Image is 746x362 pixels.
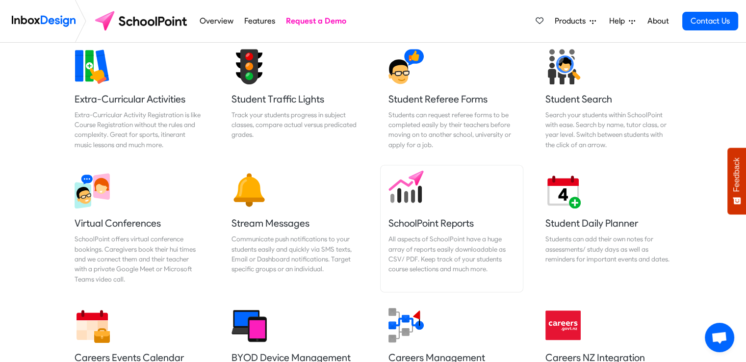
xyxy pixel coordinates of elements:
div: Extra-Curricular Activity Registration is like Course Registration without the rules and complexi... [75,110,201,150]
a: Overview [197,11,236,31]
div: Communicate push notifications to your students easily and quickly via SMS texts, Email or Dashbo... [232,234,358,274]
h5: Student Traffic Lights [232,92,358,106]
a: Stream Messages Communicate push notifications to your students easily and quickly via SMS texts,... [224,165,366,292]
a: Help [605,11,639,31]
span: Feedback [732,157,741,192]
a: About [644,11,671,31]
a: Request a Demo [283,11,349,31]
button: Feedback - Show survey [727,148,746,214]
h5: Stream Messages [232,216,358,230]
a: Contact Us [682,12,738,30]
div: SchoolPoint offers virtual conference bookings. Caregivers book their hui times and we connect th... [75,234,201,284]
a: Student Traffic Lights Track your students progress in subject classes, compare actual versus pre... [224,41,366,158]
a: Student Referee Forms Students can request referee forms to be completed easily by their teachers... [381,41,523,158]
img: 2022_01_13_icon_career_management.svg [388,308,424,343]
img: 2022_01_17_icon_sp_reports.svg [388,169,424,205]
h5: Student Referee Forms [388,92,515,106]
img: 2022_01_17_icon_messages.svg [232,173,267,208]
span: Products [555,15,590,27]
img: 2022_01_13_icon_extra_curricular.svg [75,49,110,84]
img: 2022_01_13_icon_careersnz.svg [545,308,581,343]
div: Open chat [705,323,734,352]
img: 2022_01_17_icon_career_event_calendar.svg [75,308,110,343]
a: Extra-Curricular Activities Extra-Curricular Activity Registration is like Course Registration wi... [67,41,209,158]
div: Search your students within SchoolPoint with ease. Search by name, tutor class, or year level. Sw... [545,110,672,150]
div: Students can add their own notes for assessments/ study days as well as reminders for important e... [545,234,672,264]
div: Track your students progress in subject classes, compare actual versus predicated grades. [232,110,358,140]
h5: SchoolPoint Reports [388,216,515,230]
a: SchoolPoint Reports All aspects of SchoolPoint have a huge array of reports easily downloadable a... [381,165,523,292]
img: 2022_03_30_icon_virtual_conferences.svg [75,173,110,208]
h5: Student Search [545,92,672,106]
img: 2022_01_17_icon_student_traffic_lights.svg [232,49,267,84]
span: Help [609,15,629,27]
div: All aspects of SchoolPoint have a huge array of reports easily downloadable as CSV/ PDF. Keep tra... [388,234,515,274]
div: Students can request referee forms to be completed easily by their teachers before moving on to a... [388,110,515,150]
h5: Extra-Curricular Activities [75,92,201,106]
h5: Virtual Conferences [75,216,201,230]
a: Features [241,11,278,31]
img: 2022_01_17_icon_daily_planner.svg [545,173,581,208]
h5: Student Daily Planner [545,216,672,230]
a: Products [551,11,600,31]
a: Student Search Search your students within SchoolPoint with ease. Search by name, tutor class, or... [538,41,680,158]
a: Student Daily Planner Students can add their own notes for assessments/ study days as well as rem... [538,165,680,292]
img: 2022_01_17_icon_byod_management.svg [232,308,267,343]
a: Virtual Conferences SchoolPoint offers virtual conference bookings. Caregivers book their hui tim... [67,165,209,292]
img: 2022_01_17_icon_student_referee.svg [388,49,424,84]
img: schoolpoint logo [90,9,194,33]
img: 2022_01_17_icon_student_search.svg [545,49,581,84]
